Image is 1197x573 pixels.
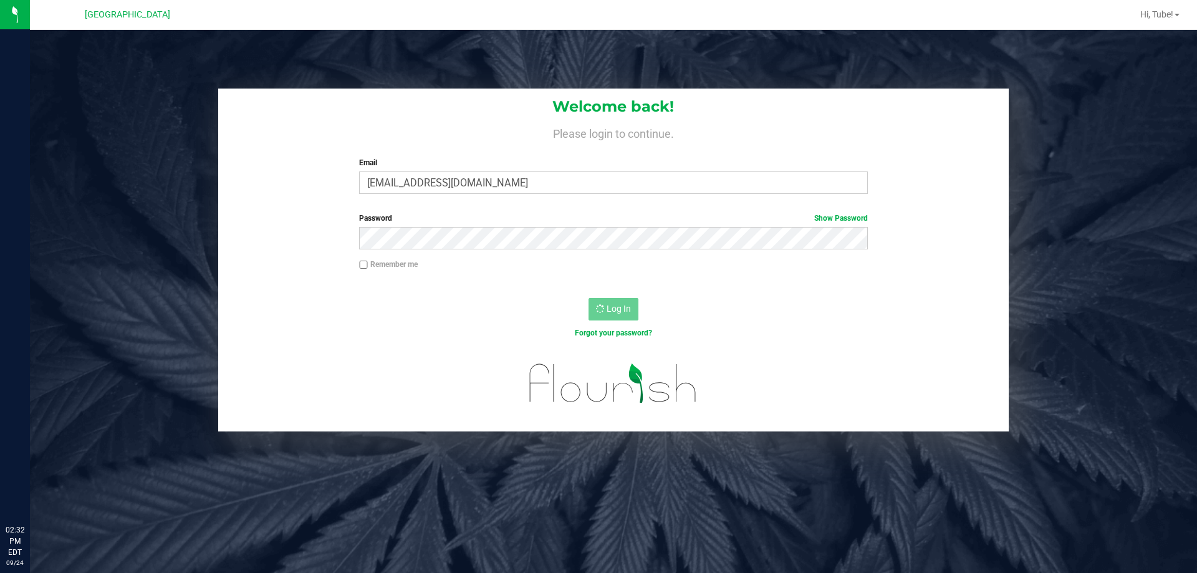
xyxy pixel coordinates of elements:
[1140,9,1173,19] span: Hi, Tube!
[589,298,638,320] button: Log In
[85,9,170,20] span: [GEOGRAPHIC_DATA]
[607,304,631,314] span: Log In
[575,329,652,337] a: Forgot your password?
[359,259,418,270] label: Remember me
[514,352,712,415] img: flourish_logo.svg
[814,214,868,223] a: Show Password
[359,214,392,223] span: Password
[218,99,1009,115] h1: Welcome back!
[218,125,1009,140] h4: Please login to continue.
[359,157,867,168] label: Email
[359,261,368,269] input: Remember me
[6,524,24,558] p: 02:32 PM EDT
[6,558,24,567] p: 09/24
